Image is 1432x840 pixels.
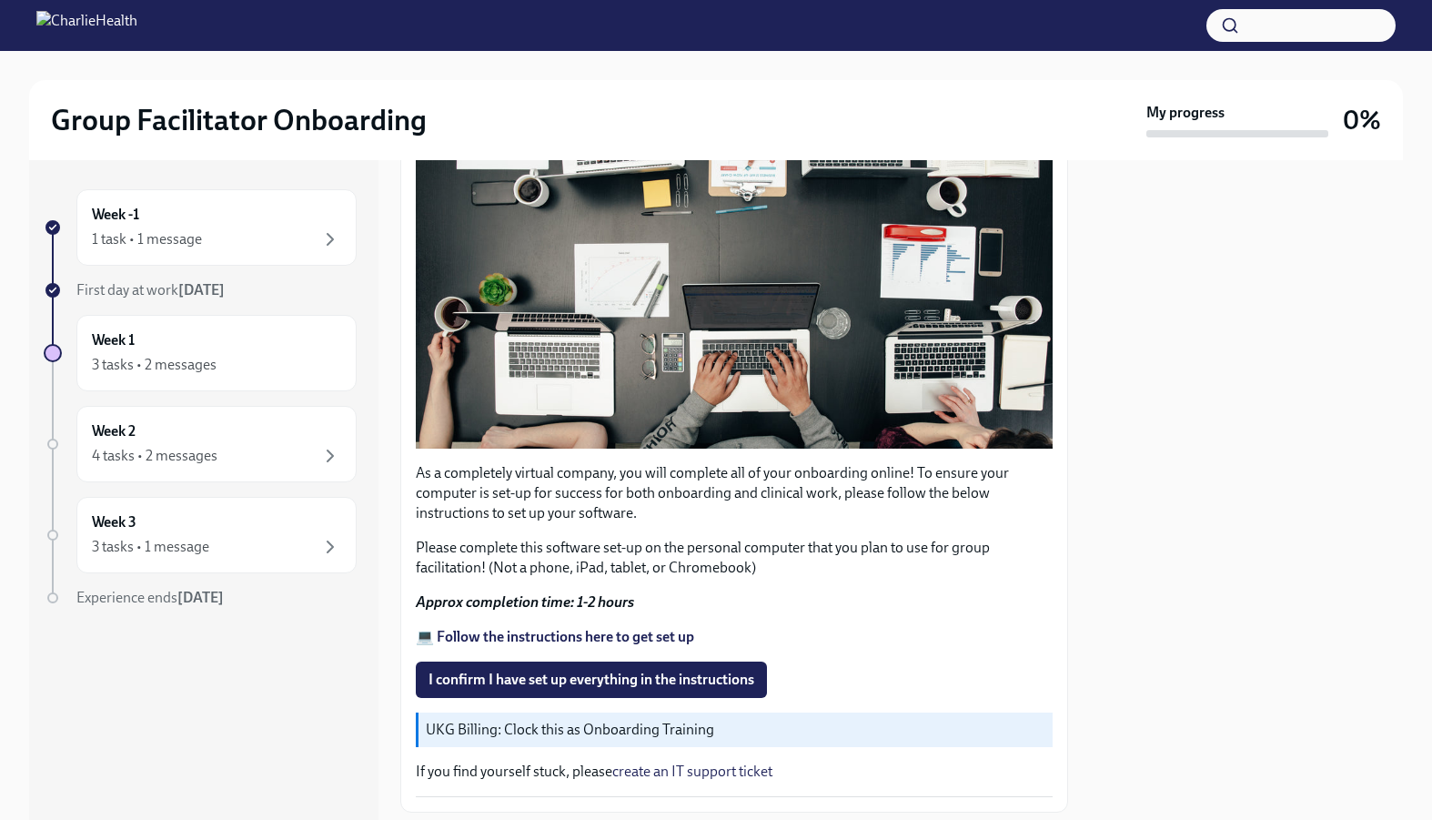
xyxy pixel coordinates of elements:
span: I confirm I have set up everything in the instructions [429,671,754,689]
span: Experience ends [76,589,224,606]
a: create an IT support ticket [612,763,772,780]
strong: Approx completion time: 1-2 hours [416,593,634,611]
h6: Week 1 [92,330,135,350]
h6: Week -1 [92,205,139,225]
p: As a completely virtual company, you will complete all of your onboarding online! To ensure your ... [416,463,1053,523]
div: 3 tasks • 2 messages [92,355,217,375]
div: 3 tasks • 1 message [92,537,209,557]
a: 💻 Follow the instructions here to get set up [416,628,694,645]
a: Week 24 tasks • 2 messages [44,406,357,482]
p: If you find yourself stuck, please [416,762,1053,782]
div: 4 tasks • 2 messages [92,446,217,466]
h6: Week 2 [92,421,136,441]
strong: My progress [1146,103,1225,123]
p: Please complete this software set-up on the personal computer that you plan to use for group faci... [416,538,1053,578]
button: I confirm I have set up everything in the instructions [416,662,767,698]
a: Week -11 task • 1 message [44,189,357,266]
span: First day at work [76,281,225,299]
a: First day at work[DATE] [44,280,357,300]
p: UKG Billing: Clock this as Onboarding Training [426,720,1045,740]
button: Zoom image [416,72,1053,449]
img: CharlieHealth [36,11,137,40]
div: 1 task • 1 message [92,229,202,249]
a: Week 33 tasks • 1 message [44,497,357,573]
h2: Group Facilitator Onboarding [51,102,427,138]
strong: [DATE] [177,589,224,606]
a: Week 13 tasks • 2 messages [44,315,357,391]
h6: Week 3 [92,512,136,532]
strong: [DATE] [178,281,225,299]
h3: 0% [1343,104,1381,137]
